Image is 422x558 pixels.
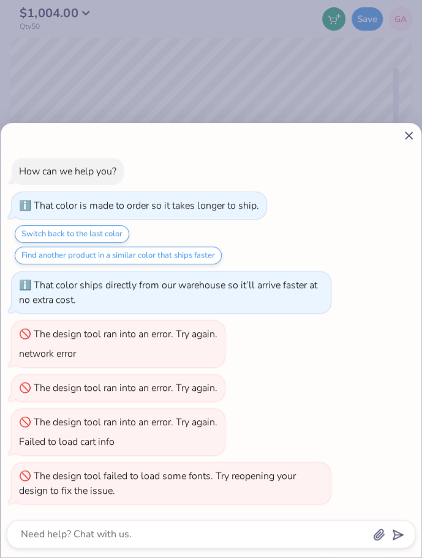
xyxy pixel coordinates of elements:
[15,225,129,243] button: Switch back to the last color
[34,381,217,395] div: The design tool ran into an error. Try again.
[34,415,217,429] div: The design tool ran into an error. Try again.
[19,278,317,307] div: That color ships directly from our warehouse so it’ll arrive faster at no extra cost.
[19,469,296,497] div: The design tool failed to load some fonts. Try reopening your design to fix the issue.
[15,247,222,264] button: Find another product in a similar color that ships faster
[19,347,76,360] div: network error
[19,435,115,448] div: Failed to load cart info
[34,327,217,341] div: The design tool ran into an error. Try again.
[19,165,116,178] div: How can we help you?
[34,199,259,212] div: That color is made to order so it takes longer to ship.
